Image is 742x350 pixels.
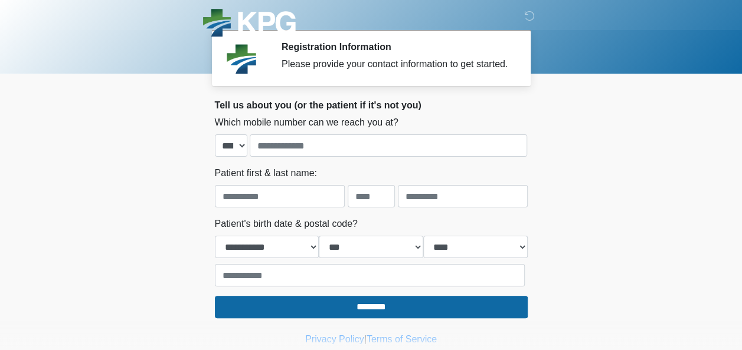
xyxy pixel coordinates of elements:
[282,57,510,71] div: Please provide your contact information to get started.
[215,217,358,231] label: Patient's birth date & postal code?
[215,166,317,180] label: Patient first & last name:
[364,334,367,344] a: |
[367,334,437,344] a: Terms of Service
[215,100,528,111] h2: Tell us about you (or the patient if it's not you)
[224,41,259,77] img: Agent Avatar
[305,334,364,344] a: Privacy Policy
[203,9,296,40] img: KPG Healthcare Logo
[215,115,398,130] label: Which mobile number can we reach you at?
